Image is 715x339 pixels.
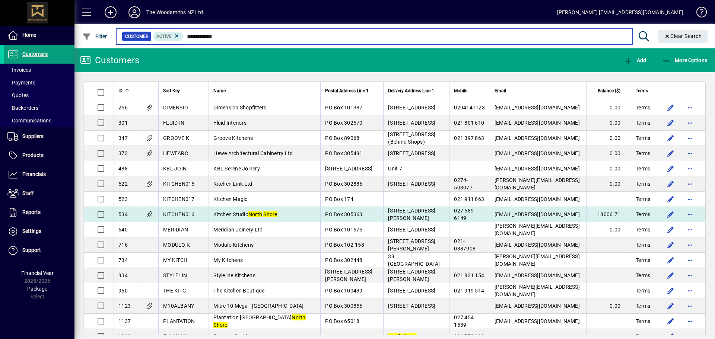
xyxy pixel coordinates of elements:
[495,303,580,309] span: [EMAIL_ADDRESS][DOMAIN_NAME]
[665,224,677,236] button: Edit
[454,238,476,252] span: 021-0387908
[454,135,484,141] span: 021 397 863
[118,150,128,156] span: 373
[118,303,131,309] span: 1123
[248,211,262,217] em: North
[495,150,580,156] span: [EMAIL_ADDRESS][DOMAIN_NAME]
[454,288,484,294] span: 021 919 514
[7,92,29,98] span: Quotes
[665,315,677,327] button: Edit
[591,87,627,95] div: Balance ($)
[22,152,44,158] span: Products
[665,300,677,312] button: Edit
[118,166,128,172] span: 488
[665,208,677,220] button: Edit
[22,32,36,38] span: Home
[665,163,677,175] button: Edit
[213,120,247,126] span: Fluid Interiors
[636,272,650,279] span: Terms
[213,105,266,111] span: Dimension Shopfitters
[622,54,648,67] button: Add
[665,254,677,266] button: Edit
[636,119,650,127] span: Terms
[22,228,41,234] span: Settings
[388,131,435,145] span: [STREET_ADDRESS] (Behind Shops)
[665,102,677,113] button: Edit
[636,287,650,294] span: Terms
[325,181,362,187] span: PO Box 302886
[163,272,187,278] span: STYLELIN
[118,87,135,95] div: ID
[4,102,74,114] a: Backorders
[388,166,402,172] span: Unit 7
[163,120,184,126] span: FLUID IN
[388,208,435,221] span: [STREET_ADDRESS][PERSON_NAME]
[495,135,580,141] span: [EMAIL_ADDRESS][DOMAIN_NAME]
[586,176,631,192] td: 0.00
[495,318,580,324] span: [EMAIL_ADDRESS][DOMAIN_NAME]
[213,211,277,217] span: Kitchen Studio
[213,150,293,156] span: Hewe Architectural Cabinetry Ltd
[123,6,146,19] button: Profile
[163,181,195,187] span: KITCHEN015
[22,190,34,196] span: Staff
[454,177,473,191] span: 0274-503077
[684,208,696,220] button: More options
[213,87,226,95] span: Name
[665,147,677,159] button: Edit
[118,120,128,126] span: 301
[325,135,359,141] span: PO Box 89068
[495,196,580,202] span: [EMAIL_ADDRESS][DOMAIN_NAME]
[636,302,650,310] span: Terms
[586,298,631,314] td: 0.00
[325,105,362,111] span: PO Box 101387
[636,150,650,157] span: Terms
[118,135,128,141] span: 347
[665,193,677,205] button: Edit
[7,118,51,124] span: Communications
[454,120,484,126] span: 021 801 610
[586,146,631,161] td: 0.00
[684,132,696,144] button: More options
[388,181,435,187] span: [STREET_ADDRESS]
[118,211,128,217] span: 534
[118,242,128,248] span: 716
[636,134,650,142] span: Terms
[163,257,187,263] span: MY KITCH
[684,300,696,312] button: More options
[495,105,580,111] span: [EMAIL_ADDRESS][DOMAIN_NAME]
[4,241,74,260] a: Support
[586,222,631,237] td: 0.00
[4,165,74,184] a: Financials
[99,6,123,19] button: Add
[586,207,631,222] td: 18006.71
[636,195,650,203] span: Terms
[388,303,435,309] span: [STREET_ADDRESS]
[325,166,372,172] span: [STREET_ADDRESS]
[454,87,467,95] span: Mobile
[325,303,362,309] span: PO Box 300856
[118,288,128,294] span: 960
[636,104,650,111] span: Terms
[665,132,677,144] button: Edit
[118,227,128,233] span: 640
[684,269,696,281] button: More options
[213,181,252,187] span: Kitchen Link Ltd
[658,30,708,43] button: Clear
[163,288,186,294] span: THE KITC
[636,87,648,95] span: Terms
[636,256,650,264] span: Terms
[4,203,74,222] a: Reports
[213,314,305,328] span: Plantation [GEOGRAPHIC_DATA]
[213,242,254,248] span: Modulo Kitchens
[4,76,74,89] a: Payments
[118,87,123,95] span: ID
[684,315,696,327] button: More options
[388,253,440,267] span: 39 [GEOGRAPHIC_DATA]
[495,87,582,95] div: Email
[636,180,650,188] span: Terms
[636,165,650,172] span: Terms
[586,115,631,131] td: 0.00
[325,227,362,233] span: PO Box 101675
[213,272,255,278] span: Styleline Kitchens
